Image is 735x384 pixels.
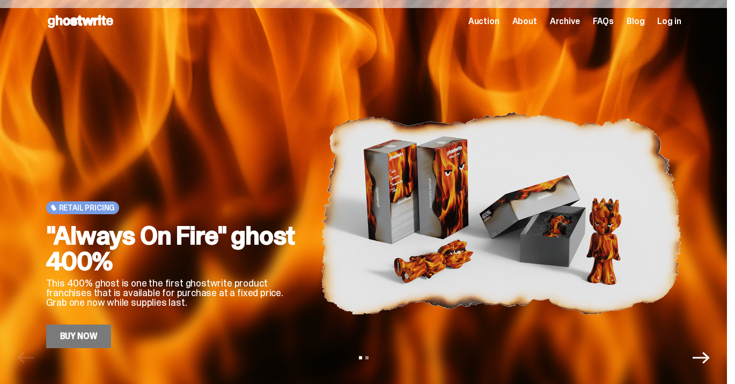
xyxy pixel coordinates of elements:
[693,349,710,366] button: Next
[512,17,537,26] a: About
[550,17,580,26] a: Archive
[468,17,499,26] a: Auction
[46,223,304,274] h2: "Always On Fire" ghost 400%
[46,325,112,348] a: Buy Now
[365,356,369,359] button: View slide 2
[59,204,115,212] span: Retail Pricing
[46,278,304,307] p: This 400% ghost is one the first ghostwrite product franchises that is available for purchase at ...
[593,17,614,26] a: FAQs
[321,78,681,348] img: "Always On Fire" ghost 400%
[359,356,362,359] button: View slide 1
[627,17,644,26] a: Blog
[657,17,681,26] a: Log in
